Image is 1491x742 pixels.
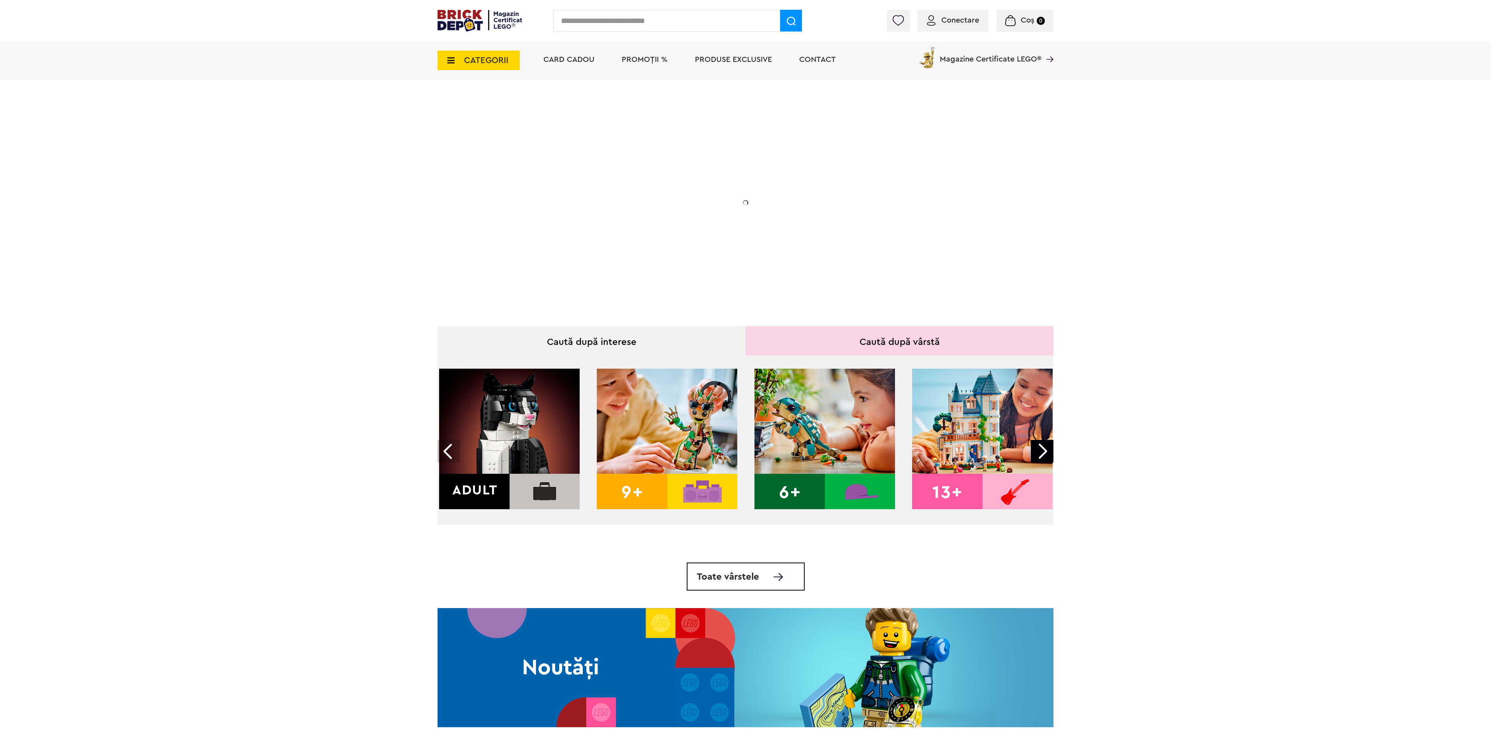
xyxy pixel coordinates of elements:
small: 0 [1037,17,1045,25]
img: 13+ [912,369,1053,509]
div: Caută după vârstă [745,326,1053,355]
span: Coș [1021,16,1034,24]
div: Află detalii [493,243,649,253]
span: Toate vârstele [697,572,759,582]
img: 6+ [754,369,895,509]
a: PROMOȚII % [622,56,668,63]
a: Card Cadou [543,56,594,63]
a: Conectare [927,16,979,24]
h1: Cadou VIP 40772 [493,157,649,185]
a: Contact [799,56,836,63]
img: 9+ [597,369,737,509]
img: Toate vârstele [774,573,783,581]
span: Conectare [941,16,979,24]
a: NoutățiNoutăți [438,608,1053,727]
h2: Seria de sărbători: Fantomă luminoasă. Promoția este valabilă în perioada [DATE] - [DATE]. [493,193,649,225]
a: Toate vârstele [687,563,805,591]
img: Adult [439,369,580,509]
a: Produse exclusive [695,56,772,63]
div: Caută după interese [438,326,745,355]
h2: Noutăți [438,657,684,679]
a: Magazine Certificate LEGO® [1041,45,1053,53]
img: Noutăți [438,608,1053,727]
span: Magazine Certificate LEGO® [940,45,1041,63]
span: CATEGORII [464,56,508,65]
